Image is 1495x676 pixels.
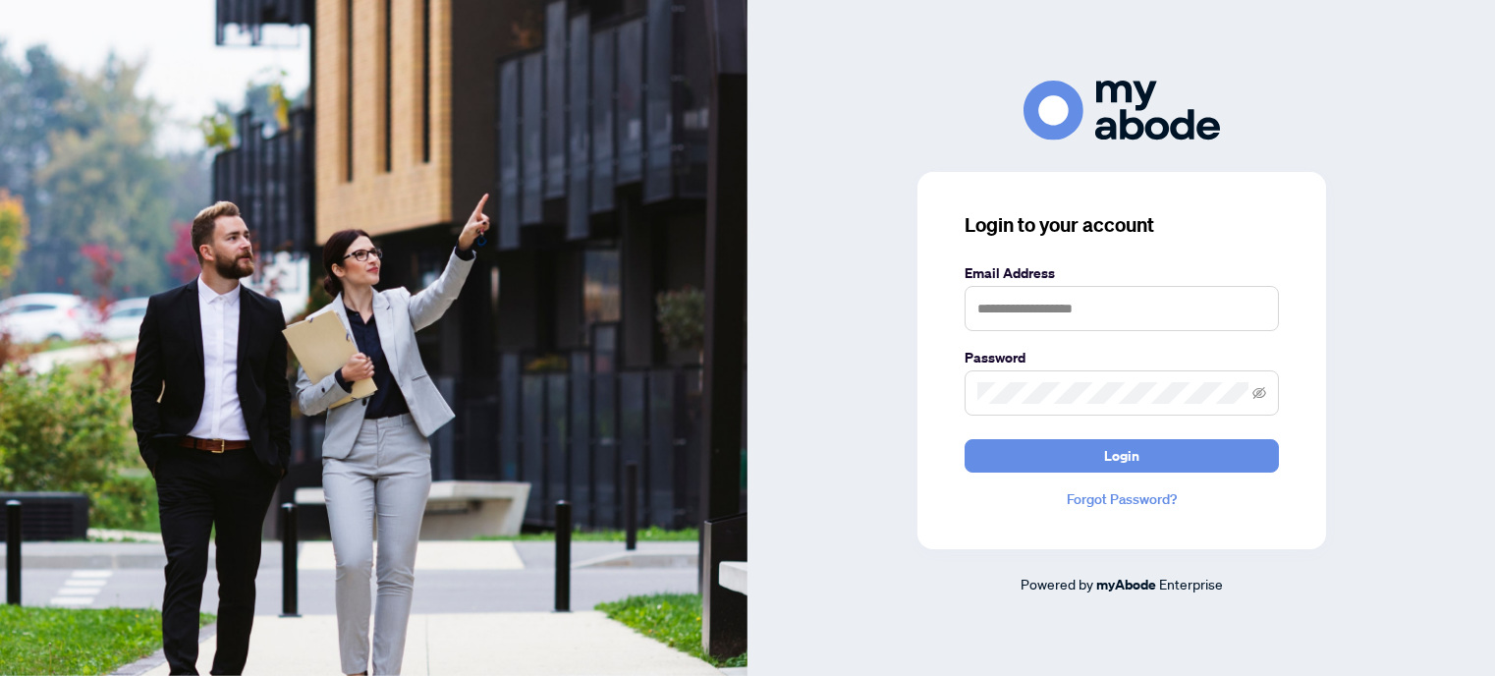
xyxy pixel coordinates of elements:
button: Login [965,439,1279,473]
span: Login [1104,440,1139,472]
span: Powered by [1021,575,1093,592]
a: Forgot Password? [965,488,1279,510]
label: Password [965,347,1279,368]
a: myAbode [1096,574,1156,595]
img: ma-logo [1024,81,1220,141]
h3: Login to your account [965,211,1279,239]
span: Enterprise [1159,575,1223,592]
span: eye-invisible [1252,386,1266,400]
label: Email Address [965,262,1279,284]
